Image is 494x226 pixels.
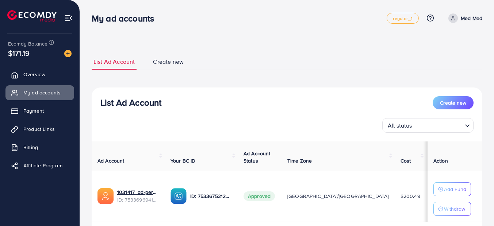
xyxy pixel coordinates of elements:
img: logo [7,10,57,22]
span: Overview [23,71,45,78]
span: List Ad Account [93,58,135,66]
a: Affiliate Program [5,158,74,173]
span: regular_1 [393,16,412,21]
button: Create new [433,96,474,109]
a: Product Links [5,122,74,136]
img: ic-ba-acc.ded83a64.svg [171,188,187,204]
p: ID: 7533675212378963985 [190,192,232,200]
p: Withdraw [444,204,465,213]
span: Billing [23,144,38,151]
span: Create new [153,58,184,66]
h3: My ad accounts [92,13,160,24]
iframe: Chat [463,193,489,221]
span: Time Zone [287,157,312,164]
span: Affiliate Program [23,162,62,169]
img: menu [64,14,73,22]
span: Cost [401,157,411,164]
span: Approved [244,191,275,201]
span: ID: 7533696941986119697 [117,196,159,203]
a: Med Med [445,13,482,23]
a: Billing [5,140,74,155]
button: Withdraw [433,202,471,216]
span: Action [433,157,448,164]
div: Search for option [382,118,474,133]
span: Your BC ID [171,157,196,164]
span: All status [386,120,414,131]
p: Add Fund [444,185,466,194]
div: <span class='underline'>1031417_ad-peru_1754075527163</span></br>7533696941986119697 [117,188,159,203]
span: Ad Account [97,157,125,164]
p: Med Med [461,14,482,23]
a: Overview [5,67,74,82]
img: ic-ads-acc.e4c84228.svg [97,188,114,204]
span: Create new [440,99,466,106]
span: Product Links [23,125,55,133]
a: My ad accounts [5,85,74,100]
img: image [64,50,72,57]
span: $171.19 [8,48,30,58]
a: 1031417_ad-peru_1754075527163 [117,188,159,196]
a: Payment [5,104,74,118]
span: Ecomdy Balance [8,40,47,47]
span: Payment [23,107,44,114]
span: My ad accounts [23,89,61,96]
a: regular_1 [387,13,418,24]
input: Search for option [414,119,462,131]
h3: List Ad Account [100,97,161,108]
span: Ad Account Status [244,150,271,164]
span: $200.49 [401,192,420,200]
button: Add Fund [433,182,471,196]
span: [GEOGRAPHIC_DATA]/[GEOGRAPHIC_DATA] [287,192,389,200]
